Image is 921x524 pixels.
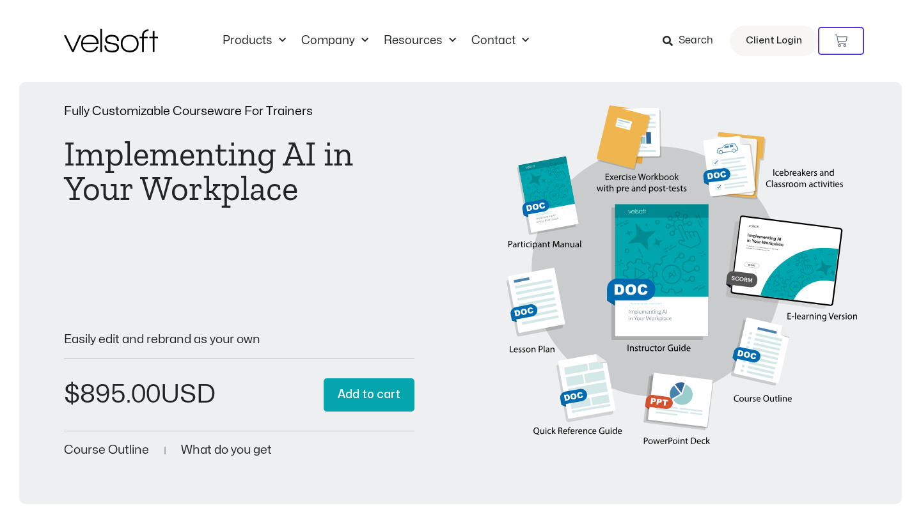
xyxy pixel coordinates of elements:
a: ProductsMenu Toggle [215,34,294,48]
a: ContactMenu Toggle [464,34,537,48]
a: ResourcesMenu Toggle [376,34,464,48]
a: Course Outline [64,444,149,456]
span: Client Login [746,33,802,49]
a: CompanyMenu Toggle [294,34,376,48]
button: Add to cart [324,378,414,412]
a: What do you get [181,444,272,456]
bdi: 895.00 [64,382,161,407]
nav: Menu [215,34,537,48]
img: Velsoft Training Materials [64,29,158,52]
p: Fully Customizable Courseware For Trainers [64,105,414,118]
a: Search [663,30,722,52]
a: Client Login [730,26,818,56]
h1: Implementing AI in Your Workplace [64,137,414,206]
span: Search [679,33,713,49]
span: $ [64,382,80,407]
p: Easily edit and rebrand as your own [64,334,414,346]
img: Second Product Image [507,105,857,459]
